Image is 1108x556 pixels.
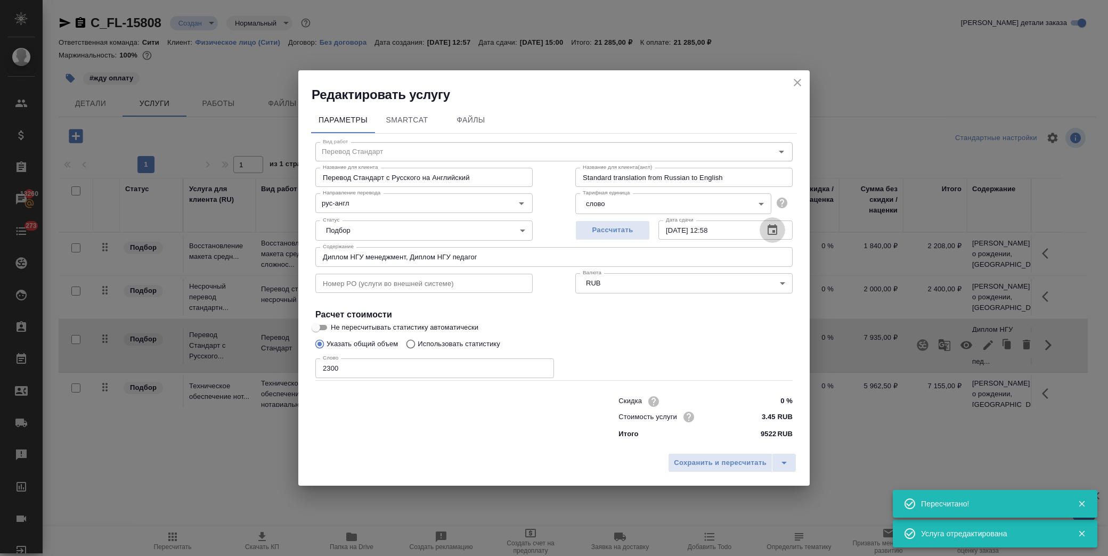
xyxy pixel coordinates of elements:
[323,226,354,235] button: Подбор
[317,113,369,127] span: Параметры
[315,220,533,241] div: Подбор
[753,409,793,424] input: ✎ Введи что-нибудь
[331,322,478,333] span: Не пересчитывать статистику автоматически
[514,196,529,211] button: Open
[581,224,644,236] span: Рассчитать
[921,528,1062,539] div: Услуга отредактирована
[618,396,642,406] p: Скидка
[668,453,772,472] button: Сохранить и пересчитать
[921,498,1062,509] div: Пересчитано!
[418,339,500,349] p: Использовать статистику
[583,279,604,288] button: RUB
[1071,529,1093,538] button: Закрыть
[789,75,805,91] button: close
[618,412,677,422] p: Стоимость услуги
[575,193,771,214] div: слово
[761,429,776,439] p: 9522
[327,339,398,349] p: Указать общий объем
[668,453,796,472] div: split button
[1071,499,1093,509] button: Закрыть
[583,199,608,208] button: слово
[753,394,793,409] input: ✎ Введи что-нибудь
[315,308,793,321] h4: Расчет стоимости
[445,113,496,127] span: Файлы
[777,429,793,439] p: RUB
[575,273,793,293] div: RUB
[674,457,767,469] span: Сохранить и пересчитать
[575,220,650,240] button: Рассчитать
[312,86,810,103] h2: Редактировать услугу
[381,113,433,127] span: SmartCat
[618,429,638,439] p: Итого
